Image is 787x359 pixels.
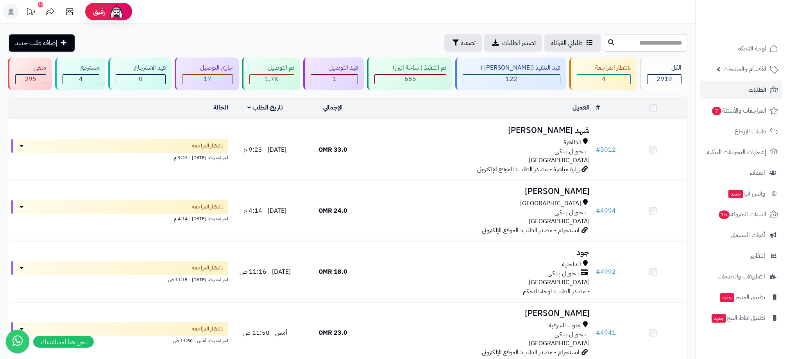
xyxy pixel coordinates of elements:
[107,57,173,90] a: قيد الاسترجاع 0
[529,339,590,348] span: [GEOGRAPHIC_DATA]
[596,103,600,112] a: #
[750,167,765,178] span: العملاء
[737,43,766,54] span: لوحة التحكم
[370,309,590,318] h3: [PERSON_NAME]
[700,101,782,120] a: المراجعات والأسئلة7
[370,248,590,257] h3: جود
[700,288,782,307] a: تطبيق المتجرجديد
[712,107,721,115] span: 7
[577,75,630,84] div: 4
[711,105,766,116] span: المراجعات والأسئلة
[712,314,726,323] span: جديد
[520,199,581,208] span: [GEOGRAPHIC_DATA]
[318,267,347,276] span: 18.0 OMR
[375,75,446,84] div: 665
[700,246,782,265] a: التقارير
[719,292,765,303] span: تطبيق المتجر
[529,156,590,165] span: [GEOGRAPHIC_DATA]
[192,142,224,150] span: بانتظار المراجعة
[192,325,224,333] span: بانتظار المراجعة
[15,38,57,48] span: إضافة طلب جديد
[63,75,99,84] div: 4
[243,206,286,215] span: [DATE] - 4:14 م
[15,63,46,72] div: ملغي
[444,34,482,52] button: تصفية
[204,74,211,84] span: 17
[547,269,579,278] span: تـحـويـل بـنـكـي
[700,81,782,99] a: الطلبات
[482,348,580,357] span: انستجرام - مصدر الطلب: الموقع الإلكتروني
[596,145,616,154] a: #5012
[728,190,743,198] span: جديد
[116,63,166,72] div: قيد الاسترجاع
[656,74,672,84] span: 2919
[318,206,347,215] span: 24.0 OMR
[700,184,782,203] a: وآتس آبجديد
[374,63,446,72] div: تم التنفيذ ( ساحة اتين)
[404,74,416,84] span: 665
[16,75,46,84] div: 395
[454,57,568,90] a: قيد التنفيذ ([PERSON_NAME] ) 122
[463,75,560,84] div: 122
[192,264,224,272] span: بانتظار المراجعة
[596,206,600,215] span: #
[182,75,233,84] div: 17
[243,145,286,154] span: [DATE] - 9:23 م
[482,226,580,235] span: انستجرام - مصدر الطلب: الموقع الإلكتروني
[302,57,366,90] a: قيد التوصيل 1
[529,217,590,226] span: [GEOGRAPHIC_DATA]
[139,74,143,84] span: 0
[370,187,590,196] h3: [PERSON_NAME]
[572,103,590,112] a: العميل
[506,74,517,84] span: 122
[502,38,536,48] span: تصدير الطلبات
[554,330,586,339] span: تـحـويـل بـنـكـي
[700,39,782,58] a: لوحة التحكم
[38,2,43,7] div: 10
[719,210,730,219] span: 15
[247,103,283,112] a: تاريخ الطلب
[318,145,347,154] span: 33.0 OMR
[596,328,600,337] span: #
[563,138,581,147] span: الظاهرة
[728,188,765,199] span: وآتس آب
[93,7,106,16] span: رفيق
[250,75,294,84] div: 1711
[596,328,616,337] a: #4941
[9,34,75,52] a: إضافة طلب جديد
[213,103,228,112] a: الحالة
[700,143,782,162] a: إشعارات التحويلات البنكية
[477,165,580,174] span: زيارة مباشرة - مصدر الطلب: الموقع الإلكتروني
[109,4,124,20] img: ai-face.png
[11,214,228,222] div: اخر تحديث: [DATE] - 4:14 م
[734,22,780,38] img: logo-2.png
[577,63,631,72] div: بانتظار المراجعة
[717,271,765,282] span: التطبيقات والخدمات
[323,103,343,112] a: الإجمالي
[562,260,581,269] span: الداخلية
[731,230,765,241] span: أدوات التسويق
[707,147,766,158] span: إشعارات التحويلات البنكية
[723,64,766,75] span: الأقسام والمنتجات
[700,226,782,244] a: أدوات التسويق
[700,163,782,182] a: العملاء
[243,328,287,337] span: أمس - 11:50 ص
[240,57,302,90] a: تم التوصيل 1.7K
[568,57,638,90] a: بانتظار المراجعة 4
[265,74,278,84] span: 1.7K
[720,293,734,302] span: جديد
[529,278,590,287] span: [GEOGRAPHIC_DATA]
[311,75,358,84] div: 1
[554,147,586,156] span: تـحـويـل بـنـكـي
[596,145,600,154] span: #
[700,309,782,327] a: تطبيق نقاط البيعجديد
[596,267,616,276] a: #4992
[370,126,590,135] h3: شهد [PERSON_NAME]
[79,74,83,84] span: 4
[700,267,782,286] a: التطبيقات والخدمات
[718,209,766,220] span: السلات المتروكة
[596,267,600,276] span: #
[25,74,36,84] span: 395
[554,208,586,217] span: تـحـويـل بـنـكـي
[365,57,454,90] a: تم التنفيذ ( ساحة اتين) 665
